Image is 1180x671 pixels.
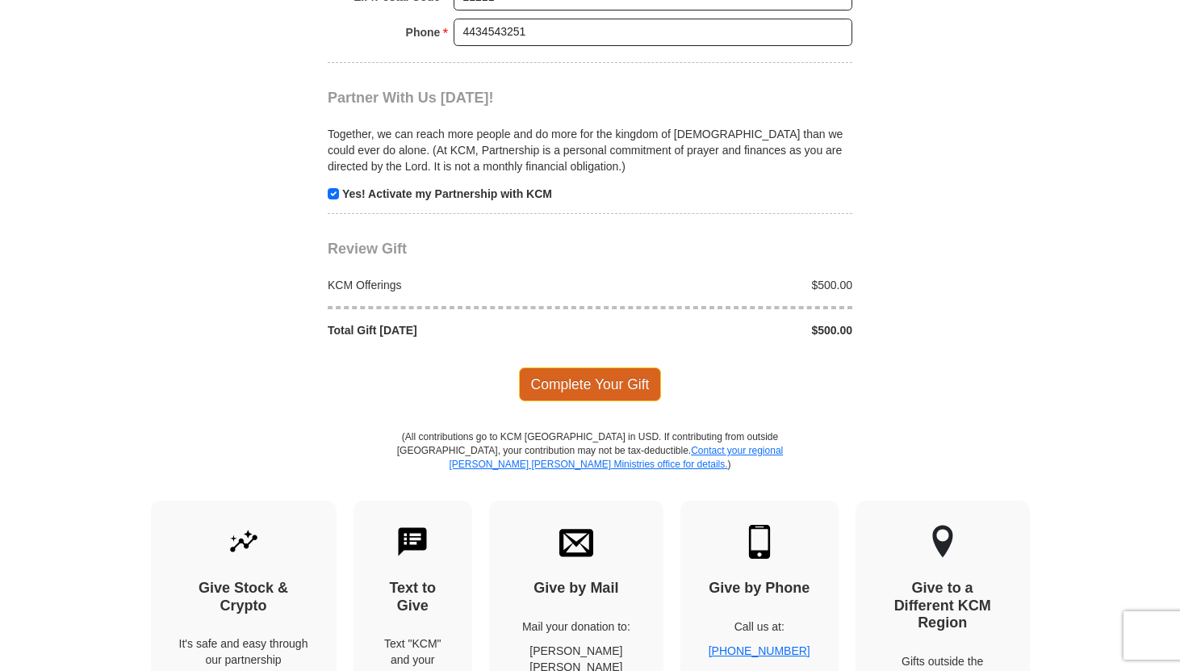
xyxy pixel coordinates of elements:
[709,644,810,657] a: [PHONE_NUMBER]
[709,619,810,635] p: Call us at:
[517,619,635,635] p: Mail your donation to:
[342,187,552,200] strong: Yes! Activate my Partnership with KCM
[320,322,591,338] div: Total Gift [DATE]
[328,241,407,257] span: Review Gift
[709,580,810,598] h4: Give by Phone
[406,21,441,44] strong: Phone
[227,525,261,559] img: give-by-stock.svg
[519,367,662,401] span: Complete Your Gift
[884,580,1002,632] h4: Give to a Different KCM Region
[328,126,852,174] p: Together, we can reach more people and do more for the kingdom of [DEMOGRAPHIC_DATA] than we coul...
[590,322,861,338] div: $500.00
[559,525,593,559] img: envelope.svg
[179,580,308,614] h4: Give Stock & Crypto
[382,580,445,614] h4: Text to Give
[931,525,954,559] img: other-region
[517,580,635,598] h4: Give by Mail
[590,277,861,293] div: $500.00
[320,277,591,293] div: KCM Offerings
[395,525,429,559] img: text-to-give.svg
[743,525,776,559] img: mobile.svg
[396,430,784,501] p: (All contributions go to KCM [GEOGRAPHIC_DATA] in USD. If contributing from outside [GEOGRAPHIC_D...
[328,90,494,106] span: Partner With Us [DATE]!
